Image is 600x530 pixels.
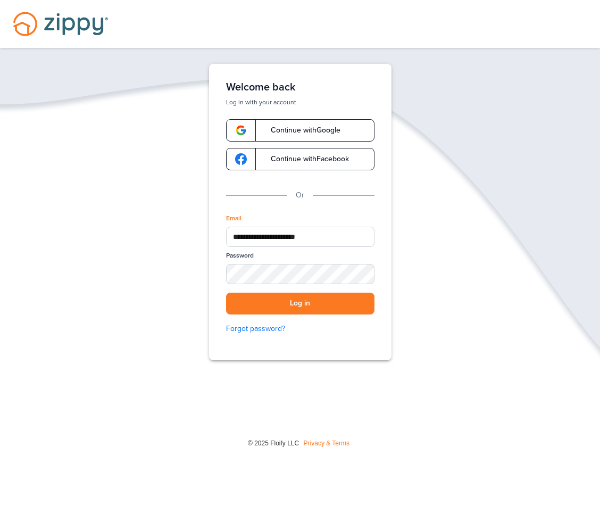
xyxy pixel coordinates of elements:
[226,293,374,314] button: Log in
[226,81,374,94] h1: Welcome back
[226,264,374,284] input: Password
[226,214,241,223] label: Email
[226,148,374,170] a: google-logoContinue withFacebook
[226,323,374,335] a: Forgot password?
[235,125,247,136] img: google-logo
[304,440,349,447] a: Privacy & Terms
[226,119,374,142] a: google-logoContinue withGoogle
[260,155,349,163] span: Continue with Facebook
[226,227,374,247] input: Email
[226,251,254,260] label: Password
[260,127,340,134] span: Continue with Google
[248,440,299,447] span: © 2025 Floify LLC
[235,153,247,165] img: google-logo
[296,189,304,201] p: Or
[226,98,374,106] p: Log in with your account.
